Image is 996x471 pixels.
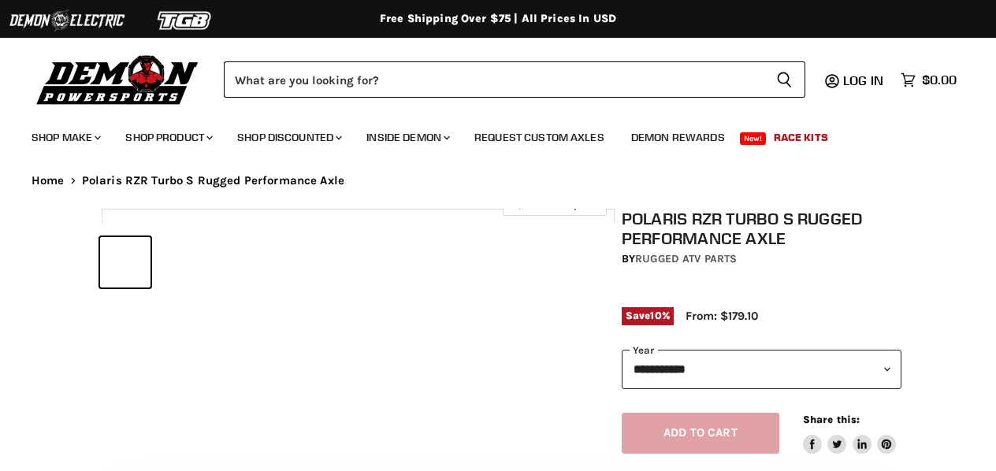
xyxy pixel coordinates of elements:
[8,6,126,35] img: Demon Electric Logo 2
[32,174,65,187] a: Home
[803,413,897,454] aside: Share this:
[100,237,151,287] button: IMAGE thumbnail
[622,209,901,248] h1: Polaris RZR Turbo S Rugged Performance Axle
[843,72,883,88] span: Log in
[20,115,953,154] ul: Main menu
[32,51,204,107] img: Demon Powersports
[224,61,764,98] input: Search
[82,174,344,187] span: Polaris RZR Turbo S Rugged Performance Axle
[511,198,598,210] span: Click to expand
[113,121,222,154] a: Shop Product
[650,310,661,321] span: 10
[836,73,893,87] a: Log in
[355,121,459,154] a: Inside Demon
[622,307,674,325] span: Save %
[224,61,805,98] form: Product
[803,414,860,425] span: Share this:
[225,121,351,154] a: Shop Discounted
[619,121,737,154] a: Demon Rewards
[463,121,616,154] a: Request Custom Axles
[622,250,901,268] div: by
[126,6,244,35] img: TGB Logo 2
[686,309,758,323] span: From: $179.10
[922,72,957,87] span: $0.00
[764,61,805,98] button: Search
[635,252,737,265] a: Rugged ATV Parts
[622,350,901,388] select: year
[20,121,110,154] a: Shop Make
[893,69,964,91] a: $0.00
[762,121,840,154] a: Race Kits
[740,132,767,145] span: New!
